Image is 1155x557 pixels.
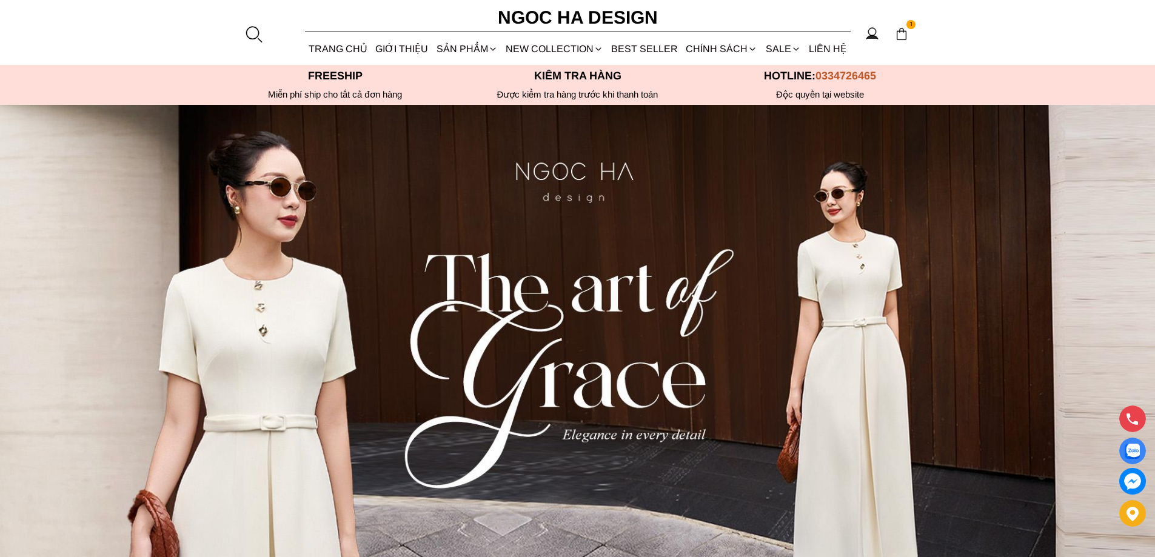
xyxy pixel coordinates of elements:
[1119,438,1146,464] a: Display image
[805,33,850,65] a: LIÊN HỆ
[699,70,942,82] p: Hotline:
[214,89,457,100] div: Miễn phí ship cho tất cả đơn hàng
[608,33,682,65] a: BEST SELLER
[815,70,876,82] span: 0334726465
[432,33,501,65] div: SẢN PHẨM
[1119,468,1146,495] a: messenger
[1125,444,1140,459] img: Display image
[372,33,432,65] a: GIỚI THIỆU
[906,20,916,30] span: 1
[501,33,607,65] a: NEW COLLECTION
[305,33,372,65] a: TRANG CHỦ
[762,33,805,65] a: SALE
[682,33,762,65] div: Chính sách
[457,89,699,100] p: Được kiểm tra hàng trước khi thanh toán
[534,70,621,82] font: Kiểm tra hàng
[895,27,908,41] img: img-CART-ICON-ksit0nf1
[487,3,669,32] a: Ngoc Ha Design
[214,70,457,82] p: Freeship
[699,89,942,100] h6: Độc quyền tại website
